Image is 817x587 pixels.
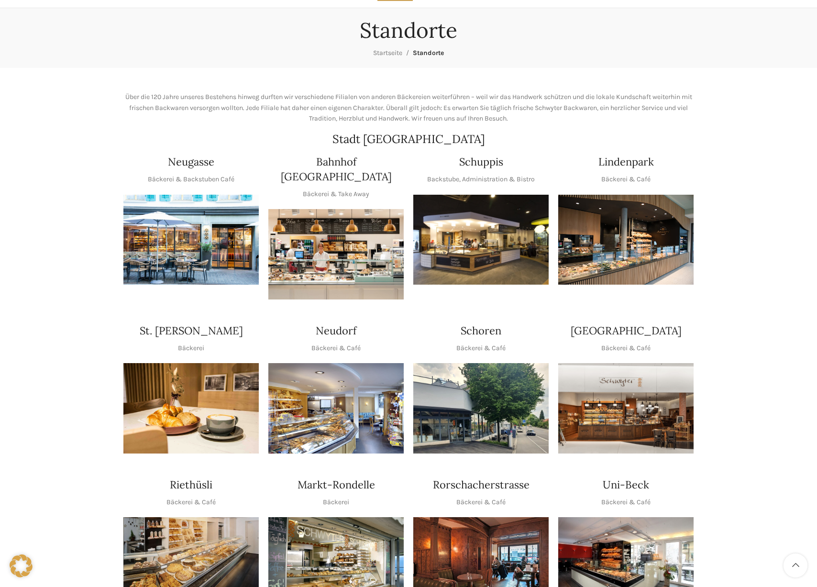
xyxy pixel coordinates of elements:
h4: St. [PERSON_NAME] [140,323,243,338]
a: Startseite [373,49,402,57]
div: 1 / 1 [413,363,549,454]
h4: [GEOGRAPHIC_DATA] [571,323,682,338]
h4: Schoren [461,323,501,338]
div: 1 / 1 [123,363,259,454]
p: Über die 120 Jahre unseres Bestehens hinweg durften wir verschiedene Filialen von anderen Bäckere... [123,92,694,124]
p: Bäckerei & Café [456,343,506,354]
p: Bäckerei & Take Away [303,189,369,199]
h1: Standorte [360,18,457,43]
p: Bäckerei & Backstuben Café [148,174,234,185]
h4: Bahnhof [GEOGRAPHIC_DATA] [268,155,404,184]
div: 1 / 1 [558,195,694,285]
h4: Lindenpark [598,155,654,169]
img: 017-e1571925257345 [558,195,694,285]
img: schwyter-23 [123,363,259,454]
div: 1 / 1 [268,363,404,454]
img: Neudorf_1 [268,363,404,454]
h4: Neugasse [168,155,214,169]
img: Bahnhof St. Gallen [268,209,404,299]
h4: Riethüsli [170,477,212,492]
h4: Neudorf [316,323,356,338]
div: 1 / 1 [413,195,549,285]
img: 0842cc03-b884-43c1-a0c9-0889ef9087d6 copy [413,363,549,454]
p: Bäckerei [323,497,349,508]
p: Backstube, Administration & Bistro [427,174,535,185]
p: Bäckerei & Café [601,343,651,354]
p: Bäckerei [178,343,204,354]
p: Bäckerei & Café [601,497,651,508]
img: Schwyter-1800x900 [558,363,694,454]
h4: Markt-Rondelle [298,477,375,492]
span: Standorte [413,49,444,57]
h2: Stadt [GEOGRAPHIC_DATA] [123,133,694,145]
h4: Schuppis [459,155,503,169]
img: 150130-Schwyter-013 [413,195,549,285]
p: Bäckerei & Café [456,497,506,508]
p: Bäckerei & Café [166,497,216,508]
a: Scroll to top button [784,554,807,577]
h4: Uni-Beck [603,477,649,492]
div: 1 / 1 [558,363,694,454]
p: Bäckerei & Café [601,174,651,185]
h4: Rorschacherstrasse [433,477,530,492]
img: Neugasse [123,195,259,285]
p: Bäckerei & Café [311,343,361,354]
div: 1 / 1 [123,195,259,285]
div: 1 / 1 [268,209,404,299]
